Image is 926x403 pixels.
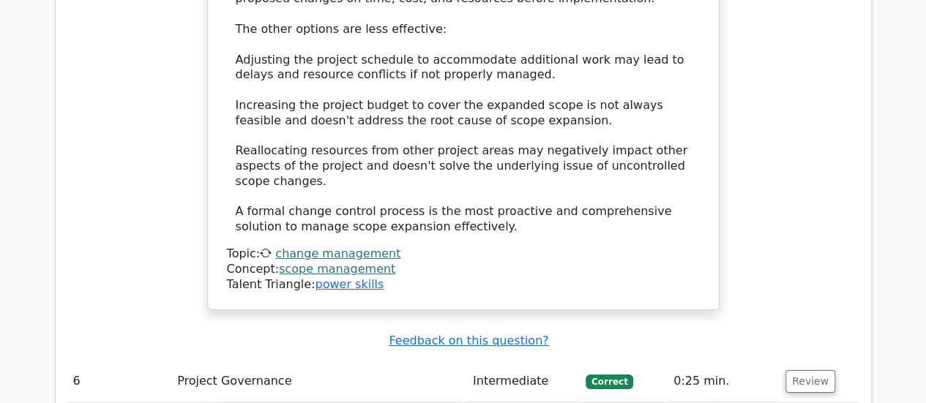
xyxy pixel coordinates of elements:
span: Correct [586,374,633,389]
a: change management [275,246,400,260]
td: 0:25 min. [668,361,780,402]
button: Review [785,370,835,393]
td: Intermediate [467,361,580,402]
td: 6 [67,361,172,402]
div: Concept: [227,262,700,277]
div: Talent Triangle: [227,246,700,292]
div: Topic: [227,246,700,262]
a: Feedback on this question? [389,334,548,347]
a: scope management [279,262,395,276]
td: Project Governance [171,361,467,402]
a: power skills [315,277,384,291]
